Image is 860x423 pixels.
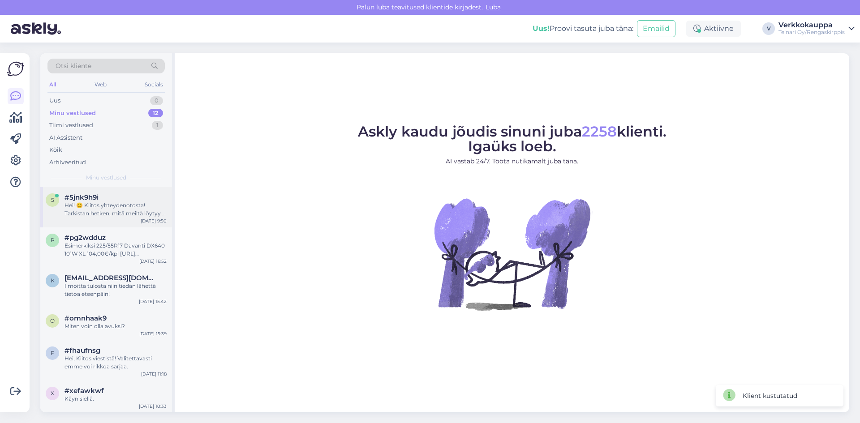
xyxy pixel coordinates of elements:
[533,23,633,34] div: Proovi tasuta juba täna:
[143,79,165,90] div: Socials
[7,60,24,77] img: Askly Logo
[51,277,55,284] span: k
[431,173,593,334] img: No Chat active
[139,330,167,337] div: [DATE] 15:39
[686,21,741,37] div: Aktiivne
[47,79,58,90] div: All
[141,218,167,224] div: [DATE] 9:50
[762,22,775,35] div: V
[150,96,163,105] div: 0
[93,79,108,90] div: Web
[141,371,167,377] div: [DATE] 11:18
[64,322,167,330] div: Miten voin olla avuksi?
[49,158,86,167] div: Arhiveeritud
[64,355,167,371] div: Hei, Kiitos viestistä! Valitettavasti emme voi rikkoa sarjaa.
[64,387,104,395] span: #xefawkwf
[533,24,550,33] b: Uus!
[358,157,666,166] p: AI vastab 24/7. Tööta nutikamalt juba täna.
[743,391,797,401] div: Klient kustutatud
[139,403,167,410] div: [DATE] 10:33
[49,121,93,130] div: Tiimi vestlused
[49,96,60,105] div: Uus
[358,123,666,155] span: Askly kaudu jõudis sinuni juba klienti. Igaüks loeb.
[51,237,55,244] span: p
[64,314,107,322] span: #omnhaak9
[778,21,855,36] a: VerkkokauppaTeinari Oy/Rengaskirppis
[86,174,126,182] span: Minu vestlused
[64,234,106,242] span: #pg2wdduz
[152,121,163,130] div: 1
[139,298,167,305] div: [DATE] 15:42
[64,395,167,403] div: Käyn siellä.
[49,145,62,154] div: Kõik
[51,390,54,397] span: x
[64,346,100,355] span: #fhaufnsg
[778,29,845,36] div: Teinari Oy/Rengaskirppis
[64,282,167,298] div: Ilmoitta tulosta niin tiedän lähettä tietoa eteenpäin!
[148,109,163,118] div: 12
[49,133,82,142] div: AI Assistent
[51,350,54,356] span: f
[56,61,91,71] span: Otsi kliente
[582,123,617,140] span: 2258
[637,20,675,37] button: Emailid
[778,21,845,29] div: Verkkokauppa
[49,109,96,118] div: Minu vestlused
[64,274,158,282] span: karri.huusko@kolumbus.fi
[483,3,503,11] span: Luba
[64,242,167,258] div: Esimerkiksi 225/55R17 Davanti DX640 101W XL 104,00€/kpl [URL][DOMAIN_NAME]
[139,258,167,265] div: [DATE] 16:52
[64,201,167,218] div: Hei! 😊 Kiitos yhteydenotosta! Tarkistan hetken, mitä meiltä löytyy – pieni hetki vain
[50,317,55,324] span: o
[51,197,54,203] span: 5
[64,193,99,201] span: #5jnk9h9i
